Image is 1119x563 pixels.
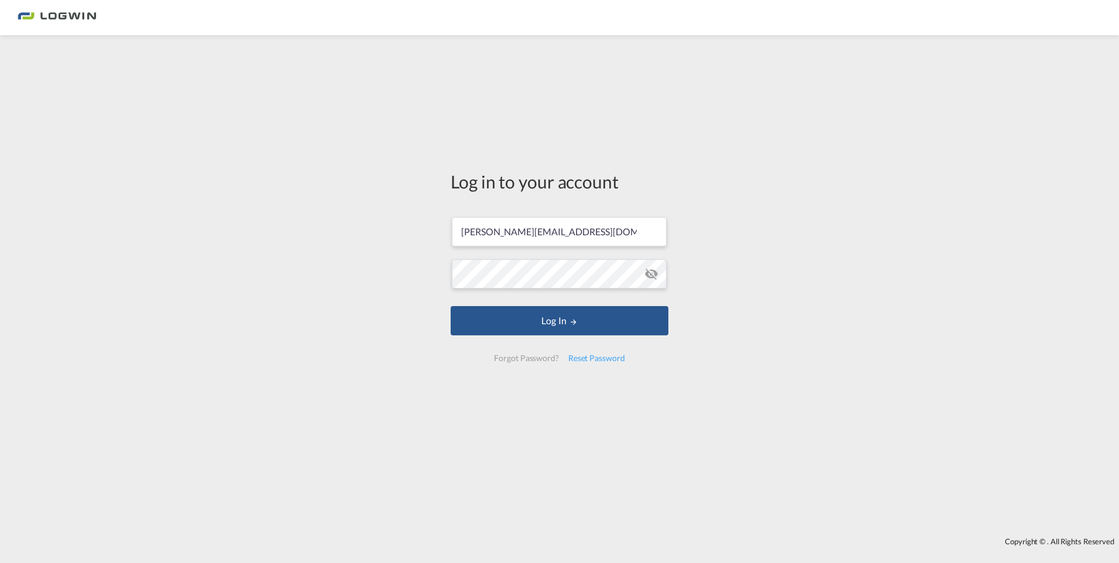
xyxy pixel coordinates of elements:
div: Log in to your account [451,169,668,194]
md-icon: icon-eye-off [644,267,658,281]
button: LOGIN [451,306,668,335]
input: Enter email/phone number [452,217,667,246]
img: bc73a0e0d8c111efacd525e4c8ad7d32.png [18,5,97,31]
div: Forgot Password? [489,348,563,369]
div: Reset Password [564,348,630,369]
